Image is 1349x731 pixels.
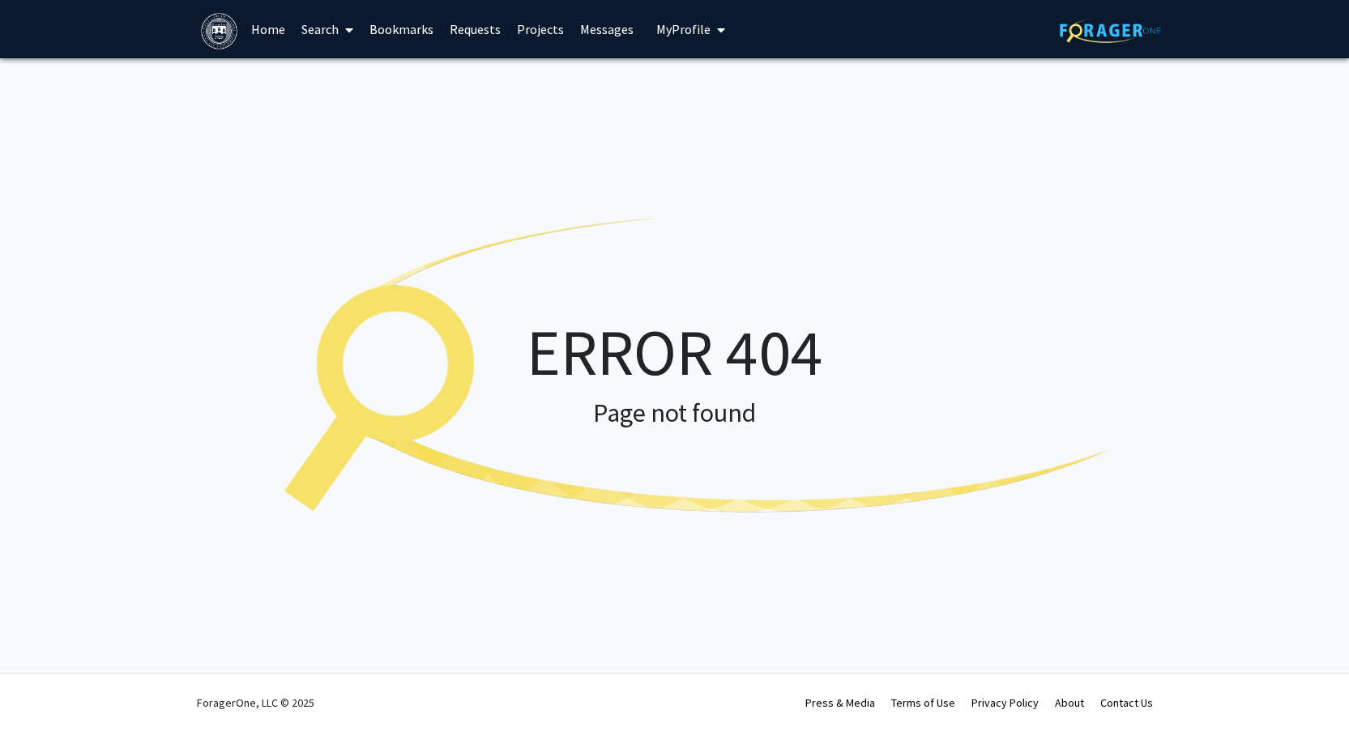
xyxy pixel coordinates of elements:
a: Home [243,1,293,57]
a: Contact Us [1100,695,1153,710]
a: About [1055,695,1084,710]
h1: ERROR 404 [237,312,1112,390]
h2: Page not found [237,397,1112,427]
a: Bookmarks [361,1,442,57]
a: Requests [442,1,509,57]
a: Terms of Use [891,695,955,710]
img: ForagerOne Logo [1060,18,1161,43]
a: Press & Media [805,695,875,710]
div: ForagerOne, LLC © 2025 [197,674,314,731]
img: Brandeis University Logo [201,13,237,49]
span: My Profile [656,21,711,37]
a: Search [293,1,361,57]
a: Privacy Policy [971,695,1039,710]
a: Messages [572,1,642,57]
a: Projects [509,1,572,57]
